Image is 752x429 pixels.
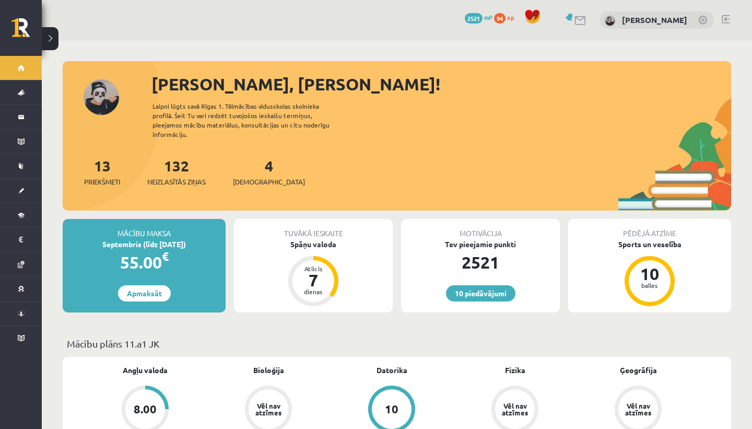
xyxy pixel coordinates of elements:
[634,265,665,282] div: 10
[568,219,731,239] div: Pēdējā atzīme
[134,403,157,415] div: 8.00
[118,285,171,302] a: Apmaksāt
[505,365,525,376] a: Fizika
[465,13,483,24] span: 2521
[162,249,169,264] span: €
[151,72,731,97] div: [PERSON_NAME], [PERSON_NAME]!
[147,156,206,187] a: 132Neizlasītās ziņas
[465,13,492,21] a: 2521 mP
[298,272,329,288] div: 7
[620,365,657,376] a: Ģeogrāfija
[234,239,393,308] a: Spāņu valoda Atlicis 7 dienas
[385,403,398,415] div: 10
[494,13,506,24] span: 94
[494,13,519,21] a: 94 xp
[63,250,226,275] div: 55.00
[377,365,407,376] a: Datorika
[500,402,530,416] div: Vēl nav atzīmes
[152,101,348,139] div: Laipni lūgts savā Rīgas 1. Tālmācības vidusskolas skolnieka profilā. Šeit Tu vari redzēt tuvojošo...
[484,13,492,21] span: mP
[568,239,731,308] a: Sports un veselība 10 balles
[401,239,560,250] div: Tev pieejamie punkti
[123,365,168,376] a: Angļu valoda
[624,402,653,416] div: Vēl nav atzīmes
[298,265,329,272] div: Atlicis
[401,250,560,275] div: 2521
[67,337,727,351] p: Mācību plāns 11.a1 JK
[568,239,731,250] div: Sports un veselība
[147,177,206,187] span: Neizlasītās ziņas
[233,156,305,187] a: 4[DEMOGRAPHIC_DATA]
[84,156,120,187] a: 13Priekšmeti
[507,13,514,21] span: xp
[622,15,687,25] a: [PERSON_NAME]
[11,18,42,44] a: Rīgas 1. Tālmācības vidusskola
[234,219,393,239] div: Tuvākā ieskaite
[234,239,393,250] div: Spāņu valoda
[63,219,226,239] div: Mācību maksa
[298,288,329,295] div: dienas
[446,285,515,302] a: 10 piedāvājumi
[605,16,615,26] img: Vaļerija Guka
[84,177,120,187] span: Priekšmeti
[63,239,226,250] div: Septembris (līdz [DATE])
[253,365,284,376] a: Bioloģija
[254,402,283,416] div: Vēl nav atzīmes
[401,219,560,239] div: Motivācija
[634,282,665,288] div: balles
[233,177,305,187] span: [DEMOGRAPHIC_DATA]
